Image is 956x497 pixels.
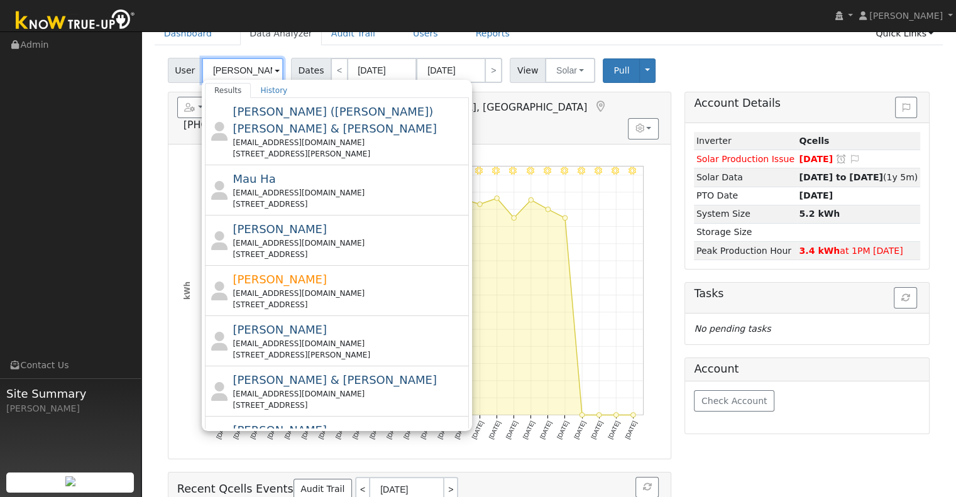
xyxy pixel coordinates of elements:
[696,154,794,164] span: Solar Production Issue
[694,324,771,334] i: No pending tasks
[799,246,840,256] strong: 3.4 kWh
[233,349,466,361] div: [STREET_ADDRESS][PERSON_NAME]
[869,11,943,21] span: [PERSON_NAME]
[835,154,847,164] a: Snooze this issue
[291,58,331,83] span: Dates
[799,136,829,146] strong: ID: 184, authorized: 05/10/24
[578,167,585,174] i: 8/08 - Clear
[233,137,466,148] div: [EMAIL_ADDRESS][DOMAIN_NAME]
[509,167,517,174] i: 8/04 - Clear
[694,242,797,260] td: Peak Production Hour
[866,22,943,45] a: Quick Links
[233,238,466,249] div: [EMAIL_ADDRESS][DOMAIN_NAME]
[6,385,135,402] span: Site Summary
[694,287,920,300] h5: Tasks
[799,209,840,219] strong: 5.2 kWh
[331,58,348,83] a: <
[624,420,638,440] text: [DATE]
[372,101,588,113] span: [GEOGRAPHIC_DATA], [GEOGRAPHIC_DATA]
[701,396,767,406] span: Check Account
[477,202,482,207] circle: onclick=""
[694,187,797,205] td: PTO Date
[607,420,621,440] text: [DATE]
[894,287,917,309] button: Refresh
[233,400,466,411] div: [STREET_ADDRESS]
[580,412,585,417] circle: onclick=""
[470,420,485,440] text: [DATE]
[492,167,500,174] i: 8/03 - Clear
[233,273,327,286] span: [PERSON_NAME]
[233,338,466,349] div: [EMAIL_ADDRESS][DOMAIN_NAME]
[485,58,502,83] a: >
[233,148,466,160] div: [STREET_ADDRESS][PERSON_NAME]
[233,388,466,400] div: [EMAIL_ADDRESS][DOMAIN_NAME]
[233,299,466,310] div: [STREET_ADDRESS]
[694,390,774,412] button: Check Account
[233,423,327,437] span: [PERSON_NAME]
[184,119,275,131] span: [PHONE_NUMBER]
[593,101,607,113] a: Map
[202,58,283,83] input: Select a User
[521,420,536,440] text: [DATE]
[6,402,135,415] div: [PERSON_NAME]
[546,207,551,212] circle: onclick=""
[182,281,191,300] text: kWh
[539,420,553,440] text: [DATE]
[694,132,797,150] td: Inverter
[545,58,595,83] button: Solar
[603,58,640,83] button: Pull
[595,167,602,174] i: 8/09 - Clear
[475,167,483,174] i: 8/02 - Clear
[573,420,587,440] text: [DATE]
[694,223,797,241] td: Storage Size
[895,97,917,118] button: Issue History
[556,420,570,440] text: [DATE]
[9,7,141,35] img: Know True-Up
[404,22,448,45] a: Users
[694,168,797,187] td: Solar Data
[799,172,918,182] span: (1y 5m)
[487,420,502,440] text: [DATE]
[512,216,517,221] circle: onclick=""
[596,412,602,417] circle: onclick=""
[694,363,739,375] h5: Account
[233,187,466,199] div: [EMAIL_ADDRESS][DOMAIN_NAME]
[799,154,833,164] span: [DATE]
[155,22,222,45] a: Dashboard
[233,172,275,185] span: Mau Ha
[504,420,519,440] text: [DATE]
[629,167,636,174] i: 8/11 - Clear
[251,83,297,98] a: History
[849,155,860,163] i: Edit Issue
[529,197,534,202] circle: onclick=""
[65,476,75,486] img: retrieve
[240,22,322,45] a: Data Analyzer
[799,190,833,200] span: [DATE]
[563,216,568,221] circle: onclick=""
[590,420,604,440] text: [DATE]
[526,167,534,174] i: 8/05 - Clear
[233,323,327,336] span: [PERSON_NAME]
[233,199,466,210] div: [STREET_ADDRESS]
[561,167,568,174] i: 8/07 - Clear
[797,242,920,260] td: at 1PM [DATE]
[233,222,327,236] span: [PERSON_NAME]
[612,167,619,174] i: 8/10 - Clear
[233,105,437,135] span: [PERSON_NAME] ([PERSON_NAME]) [PERSON_NAME] & [PERSON_NAME]
[613,65,629,75] span: Pull
[233,288,466,299] div: [EMAIL_ADDRESS][DOMAIN_NAME]
[630,412,635,417] circle: onclick=""
[205,83,251,98] a: Results
[322,22,385,45] a: Audit Trail
[694,205,797,223] td: System Size
[613,412,618,417] circle: onclick=""
[466,22,519,45] a: Reports
[510,58,546,83] span: View
[494,195,499,200] circle: onclick=""
[233,249,466,260] div: [STREET_ADDRESS]
[543,167,551,174] i: 8/06 - Clear
[694,97,920,110] h5: Account Details
[233,373,437,386] span: [PERSON_NAME] & [PERSON_NAME]
[799,172,882,182] strong: [DATE] to [DATE]
[168,58,202,83] span: User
